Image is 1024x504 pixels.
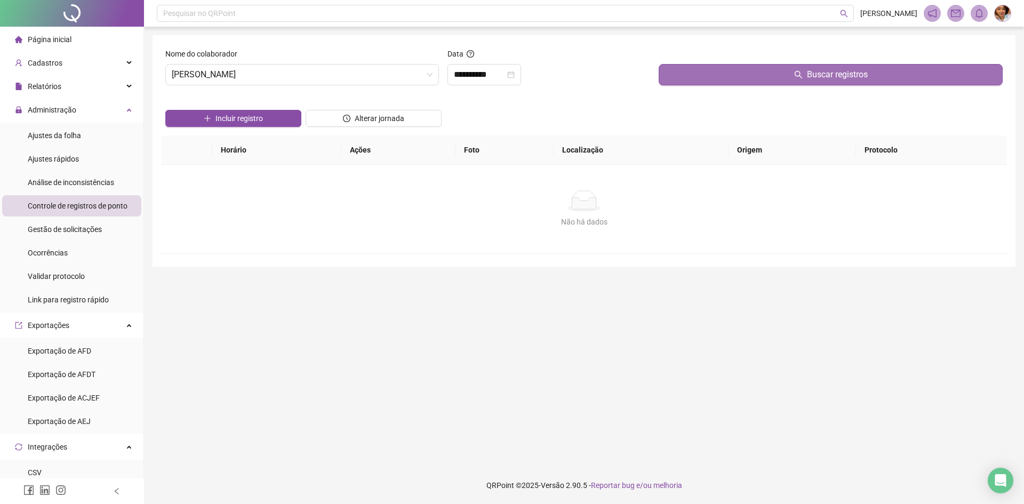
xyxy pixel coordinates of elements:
[729,135,855,165] th: Origem
[28,468,42,477] span: CSV
[306,110,442,127] button: Alterar jornada
[554,135,729,165] th: Localização
[840,10,848,18] span: search
[55,485,66,495] span: instagram
[212,135,341,165] th: Horário
[165,110,301,127] button: Incluir registro
[974,9,984,18] span: bell
[659,64,1003,85] button: Buscar registros
[343,115,350,122] span: clock-circle
[28,370,95,379] span: Exportação de AFDT
[15,443,22,451] span: sync
[28,202,127,210] span: Controle de registros de ponto
[28,178,114,187] span: Análise de inconsistências
[447,50,463,58] span: Data
[172,65,433,85] span: JOSIVALDO FRANÇA GOMES
[28,443,67,451] span: Integrações
[467,50,474,58] span: question-circle
[28,347,91,355] span: Exportação de AFD
[28,295,109,304] span: Link para registro rápido
[28,249,68,257] span: Ocorrências
[39,485,50,495] span: linkedin
[215,113,263,124] span: Incluir registro
[15,59,22,67] span: user-add
[355,113,404,124] span: Alterar jornada
[144,467,1024,504] footer: QRPoint © 2025 - 2.90.5 -
[28,82,61,91] span: Relatórios
[15,83,22,90] span: file
[23,485,34,495] span: facebook
[174,216,994,228] div: Não há dados
[341,135,455,165] th: Ações
[988,468,1013,493] div: Open Intercom Messenger
[28,155,79,163] span: Ajustes rápidos
[28,394,100,402] span: Exportação de ACJEF
[28,225,102,234] span: Gestão de solicitações
[794,70,803,79] span: search
[204,115,211,122] span: plus
[591,481,682,490] span: Reportar bug e/ou melhoria
[927,9,937,18] span: notification
[856,135,1007,165] th: Protocolo
[113,487,121,495] span: left
[28,321,69,330] span: Exportações
[995,5,1011,21] img: 81251
[15,106,22,114] span: lock
[807,68,868,81] span: Buscar registros
[28,272,85,281] span: Validar protocolo
[306,115,442,124] a: Alterar jornada
[28,106,76,114] span: Administração
[15,36,22,43] span: home
[951,9,961,18] span: mail
[15,322,22,329] span: export
[541,481,564,490] span: Versão
[165,48,244,60] label: Nome do colaborador
[28,35,71,44] span: Página inicial
[28,131,81,140] span: Ajustes da folha
[28,59,62,67] span: Cadastros
[28,417,91,426] span: Exportação de AEJ
[455,135,554,165] th: Foto
[860,7,917,19] span: [PERSON_NAME]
